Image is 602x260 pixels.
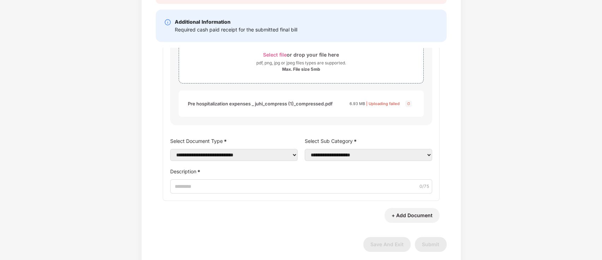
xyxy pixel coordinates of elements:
[419,183,429,190] span: 0 /75
[170,136,298,146] label: Select Document Type
[175,19,231,25] b: Additional Information
[404,99,413,108] img: svg+xml;base64,PHN2ZyBpZD0iQ3Jvc3MtMjR4MjQiIHhtbG5zPSJodHRwOi8vd3d3LnczLm9yZy8yMDAwL3N2ZyIgd2lkdG...
[422,241,439,247] span: Submit
[350,101,365,106] span: 6.93 MB
[175,26,297,34] div: Required cash paid receipt for the submitted final bill
[370,241,404,247] span: Save And Exit
[366,101,400,106] span: | Uploading failed
[164,19,171,26] img: svg+xml;base64,PHN2ZyBpZD0iSW5mby0yMHgyMCIgeG1sbnM9Imh0dHA6Ly93d3cudzMub3JnLzIwMDAvc3ZnIiB3aWR0aD...
[305,136,432,146] label: Select Sub Category
[256,59,346,67] div: pdf, png, jpg or jpeg files types are supported.
[363,237,411,252] button: Save And Exit
[170,166,432,177] label: Description
[385,208,440,223] button: + Add Document
[179,44,423,78] span: Select fileor drop your file herepdf, png, jpg or jpeg files types are supported.Max. File size 5mb
[188,98,333,110] div: Pre hospitalization expenses _ juhi_compress (1)_compressed.pdf
[415,237,447,252] button: Submit
[282,67,320,72] div: Max. File size 5mb
[263,52,287,58] span: Select file
[263,50,339,59] div: or drop your file here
